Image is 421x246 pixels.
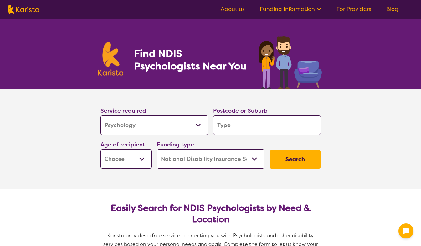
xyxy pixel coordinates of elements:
[105,202,316,225] h2: Easily Search for NDIS Psychologists by Need & Location
[8,5,39,14] img: Karista logo
[386,5,398,13] a: Blog
[260,5,321,13] a: Funding Information
[221,5,245,13] a: About us
[257,34,323,89] img: psychology
[336,5,371,13] a: For Providers
[134,47,250,72] h1: Find NDIS Psychologists Near You
[270,150,321,169] button: Search
[157,141,194,148] label: Funding type
[100,141,145,148] label: Age of recipient
[100,107,146,115] label: Service required
[98,42,124,76] img: Karista logo
[213,115,321,135] input: Type
[213,107,268,115] label: Postcode or Suburb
